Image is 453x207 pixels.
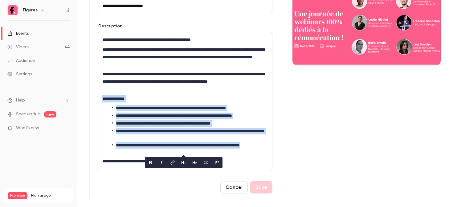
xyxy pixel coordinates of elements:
div: Settings [7,71,32,77]
span: Premium [8,192,27,199]
button: Cancel [220,181,248,193]
img: Figures [8,5,18,15]
div: Events [7,30,29,37]
button: blockquote [212,158,222,168]
span: Plan usage [31,193,69,198]
section: description [97,32,272,171]
button: bold [145,158,155,168]
span: Help [16,97,25,104]
label: Description [97,23,122,29]
span: new [44,111,56,117]
li: help-dropdown-opener [7,97,70,104]
div: Videos [7,44,29,50]
iframe: Noticeable Trigger [62,125,70,131]
div: editor [97,32,272,171]
button: link [168,158,178,168]
span: What's new [16,125,39,131]
div: Audience [7,58,35,64]
a: SpeakerHub [16,111,40,117]
h6: Figures [23,7,38,13]
button: italic [157,158,166,168]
